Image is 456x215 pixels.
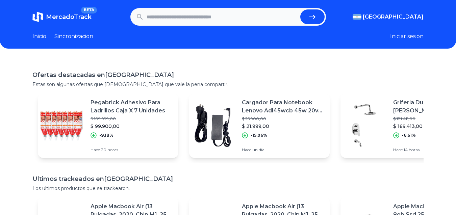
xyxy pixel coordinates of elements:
img: Argentina [353,14,361,20]
img: Featured image [340,102,388,149]
p: Los ultimos productos que se trackearon. [32,185,424,192]
img: Featured image [38,102,85,149]
a: MercadoTrackBETA [32,11,92,22]
a: Inicio [32,32,46,41]
span: BETA [81,7,97,14]
button: Iniciar sesion [390,32,424,41]
p: $ 109.999,00 [91,116,173,122]
p: Hace 20 horas [91,147,173,153]
p: Pegabrick Adhesivo Para Ladrillos Caja X 7 Unidades [91,99,173,115]
img: Featured image [189,102,236,149]
button: [GEOGRAPHIC_DATA] [353,13,424,21]
p: -15,06% [251,133,267,138]
p: Estas son algunas ofertas que [DEMOGRAPHIC_DATA] que vale la pena compartir. [32,81,424,88]
h1: Ultimos trackeados en [GEOGRAPHIC_DATA] [32,174,424,184]
p: -9,18% [99,133,113,138]
h1: Ofertas destacadas en [GEOGRAPHIC_DATA] [32,70,424,80]
a: Featured imagePegabrick Adhesivo Para Ladrillos Caja X 7 Unidades$ 109.999,00$ 99.900,00-9,18%Hac... [38,93,178,158]
span: MercadoTrack [46,13,92,21]
img: MercadoTrack [32,11,43,22]
p: $ 21.999,00 [242,123,324,130]
p: $ 99.900,00 [91,123,173,130]
p: -6,61% [402,133,416,138]
a: Sincronizacion [54,32,93,41]
p: $ 25.900,00 [242,116,324,122]
span: [GEOGRAPHIC_DATA] [363,13,424,21]
p: Cargador Para Notebook Lenovo Adl45wcb 45w 20v 2.25a [242,99,324,115]
a: Featured imageCargador Para Notebook Lenovo Adl45wcb 45w 20v 2.25a$ 25.900,00$ 21.999,00-15,06%Ha... [189,93,330,158]
p: Hace un día [242,147,324,153]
